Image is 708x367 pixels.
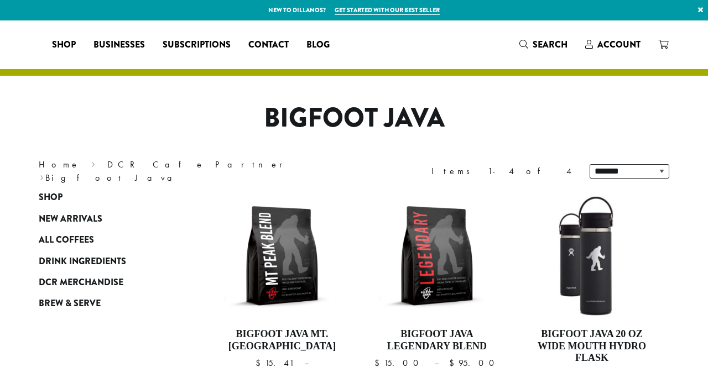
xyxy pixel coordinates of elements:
a: Brew & Serve [39,293,171,314]
img: LO2867-BFJ-Hydro-Flask-20oz-WM-wFlex-Sip-Lid-Black-300x300.jpg [528,192,655,319]
span: Blog [306,38,330,52]
h4: Bigfoot Java Mt. [GEOGRAPHIC_DATA] [218,328,346,352]
span: Businesses [93,38,145,52]
a: Drink Ingredients [39,250,171,271]
span: › [40,167,44,185]
img: BFJ_MtPeak_12oz-300x300.png [218,192,346,319]
span: Shop [52,38,76,52]
span: Search [533,38,568,51]
span: New Arrivals [39,212,102,226]
a: Get started with our best seller [335,6,440,15]
span: All Coffees [39,233,94,247]
span: DCR Merchandise [39,276,123,290]
h1: Bigfoot Java [30,102,678,134]
a: Shop [39,187,171,208]
h4: Bigfoot Java 20 oz Wide Mouth Hydro Flask [528,328,655,364]
a: Shop [43,36,85,54]
img: BFJ_Legendary_12oz-300x300.png [373,192,501,319]
a: New Arrivals [39,208,171,229]
span: › [91,154,95,171]
nav: Breadcrumb [39,158,337,185]
div: Items 1-4 of 4 [431,165,573,178]
span: Subscriptions [163,38,231,52]
a: Home [39,159,80,170]
span: Shop [39,191,63,205]
span: Drink Ingredients [39,255,126,269]
a: Search [511,35,576,54]
a: DCR Cafe Partner [107,159,290,170]
h4: Bigfoot Java Legendary Blend [373,328,501,352]
span: Account [597,38,641,51]
span: Brew & Serve [39,297,101,311]
a: DCR Merchandise [39,272,171,293]
span: Contact [248,38,289,52]
a: All Coffees [39,229,171,250]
